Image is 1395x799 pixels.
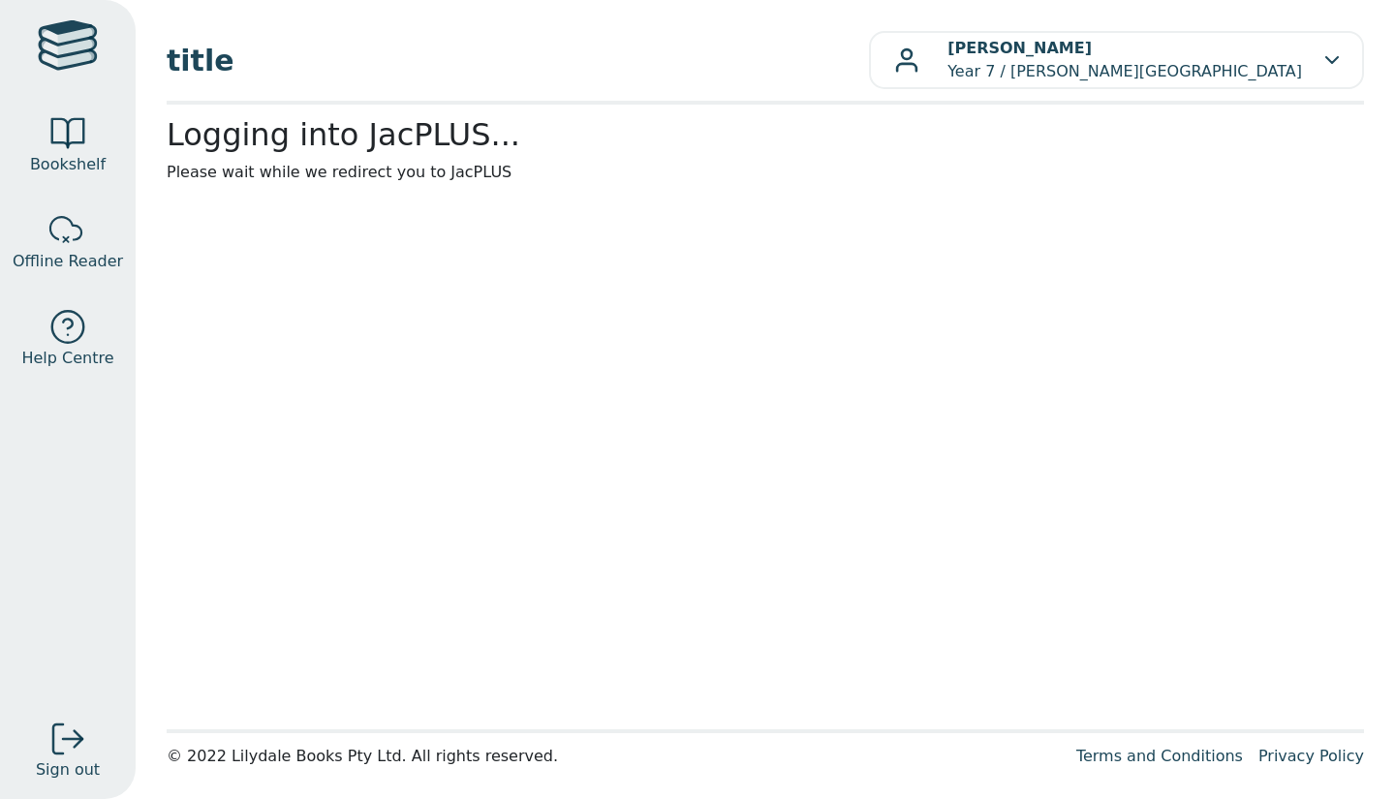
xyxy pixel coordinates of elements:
p: Please wait while we redirect you to JacPLUS [167,161,1364,184]
div: © 2022 Lilydale Books Pty Ltd. All rights reserved. [167,745,1061,768]
span: Sign out [36,758,100,782]
h2: Logging into JacPLUS... [167,116,1364,153]
p: Year 7 / [PERSON_NAME][GEOGRAPHIC_DATA] [947,37,1302,83]
button: [PERSON_NAME]Year 7 / [PERSON_NAME][GEOGRAPHIC_DATA] [869,31,1364,89]
span: Offline Reader [13,250,123,273]
a: Terms and Conditions [1076,747,1243,765]
span: Help Centre [21,347,113,370]
b: [PERSON_NAME] [947,39,1092,57]
span: Bookshelf [30,153,106,176]
a: Privacy Policy [1258,747,1364,765]
span: title [167,39,869,82]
